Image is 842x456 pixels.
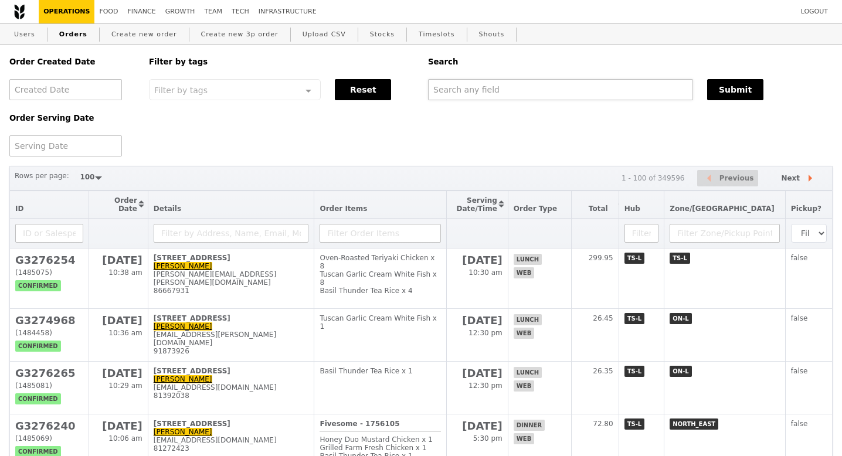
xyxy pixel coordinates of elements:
span: confirmed [15,341,61,352]
input: Filter Hub [624,224,659,243]
div: Basil Thunder Tea Rice x 4 [320,287,440,295]
span: 299.95 [589,254,613,262]
h2: G3276265 [15,367,83,379]
div: 81392038 [154,392,309,400]
input: Search any field [428,79,693,100]
span: TS-L [624,253,645,264]
img: Grain logo [14,4,25,19]
div: [STREET_ADDRESS] [154,420,309,428]
span: 5:30 pm [473,434,503,443]
div: [STREET_ADDRESS] [154,314,309,322]
span: 10:29 am [108,382,142,390]
div: [EMAIL_ADDRESS][DOMAIN_NAME] [154,436,309,444]
a: [PERSON_NAME] [154,322,212,331]
span: Zone/[GEOGRAPHIC_DATA] [670,205,775,213]
h2: [DATE] [452,314,503,326]
button: Next [771,170,827,187]
span: confirmed [15,393,61,404]
span: Grilled Farm Fresh Chicken x 1 [320,444,426,452]
span: ID [15,205,23,213]
span: TS-L [624,313,645,324]
h2: G3274968 [15,314,83,326]
a: Shouts [474,24,510,45]
span: Filter by tags [154,84,208,95]
span: web [514,380,534,392]
span: confirmed [15,280,61,291]
span: 10:30 am [468,268,502,277]
span: false [791,314,808,322]
h2: [DATE] [452,367,503,379]
span: Previous [719,171,754,185]
h5: Order Created Date [9,57,135,66]
h2: [DATE] [452,420,503,432]
div: 86667931 [154,287,309,295]
span: 26.45 [593,314,613,322]
span: web [514,328,534,339]
input: Filter by Address, Name, Email, Mobile [154,224,309,243]
span: 12:30 pm [468,329,503,337]
div: 1 - 100 of 349596 [622,174,685,182]
a: [PERSON_NAME] [154,375,212,383]
input: ID or Salesperson name [15,224,83,243]
input: Filter Zone/Pickup Point [670,224,780,243]
span: NORTH_EAST [670,418,718,430]
span: 10:36 am [108,329,142,337]
div: [STREET_ADDRESS] [154,254,309,262]
div: (1485081) [15,382,83,390]
h2: G3276240 [15,420,83,432]
a: Orders [55,24,92,45]
button: Submit [707,79,763,100]
span: Pickup? [791,205,821,213]
span: TS-L [670,253,690,264]
input: Filter Order Items [320,224,440,243]
div: (1485069) [15,434,83,443]
span: Hub [624,205,640,213]
a: Timeslots [414,24,459,45]
a: Upload CSV [298,24,351,45]
div: 91873926 [154,347,309,355]
div: [EMAIL_ADDRESS][PERSON_NAME][DOMAIN_NAME] [154,331,309,347]
div: [STREET_ADDRESS] [154,367,309,375]
span: Next [781,171,800,185]
label: Rows per page: [15,170,69,182]
span: false [791,254,808,262]
button: Previous [697,170,758,187]
span: ON-L [670,366,691,377]
b: Fivesome - 1756105 [320,420,399,428]
span: Order Items [320,205,367,213]
span: 12:30 pm [468,382,503,390]
button: Reset [335,79,391,100]
span: 10:38 am [108,268,142,277]
span: Details [154,205,181,213]
span: lunch [514,314,542,325]
h2: [DATE] [94,420,142,432]
a: Create new order [107,24,182,45]
span: ON-L [670,313,691,324]
h5: Search [428,57,833,66]
a: [PERSON_NAME] [154,428,212,436]
span: Order Type [514,205,557,213]
span: web [514,433,534,444]
div: [PERSON_NAME][EMAIL_ADDRESS][PERSON_NAME][DOMAIN_NAME] [154,270,309,287]
span: 72.80 [593,420,613,428]
span: 26.35 [593,367,613,375]
span: dinner [514,420,545,431]
div: Tuscan Garlic Cream White Fish x 1 [320,314,440,331]
span: TS-L [624,366,645,377]
span: false [791,420,808,428]
a: Create new 3p order [196,24,283,45]
div: (1484458) [15,329,83,337]
h2: [DATE] [94,367,142,379]
div: Tuscan Garlic Cream White Fish x 8 [320,270,440,287]
div: Oven‑Roasted Teriyaki Chicken x 8 [320,254,440,270]
span: Honey Duo Mustard Chicken x 1 [320,435,433,444]
h2: [DATE] [94,254,142,266]
h2: [DATE] [94,314,142,326]
h2: [DATE] [452,254,503,266]
a: Users [9,24,40,45]
span: lunch [514,367,542,378]
h5: Order Serving Date [9,114,135,122]
span: 10:06 am [108,434,142,443]
span: web [514,267,534,278]
input: Serving Date [9,135,122,156]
